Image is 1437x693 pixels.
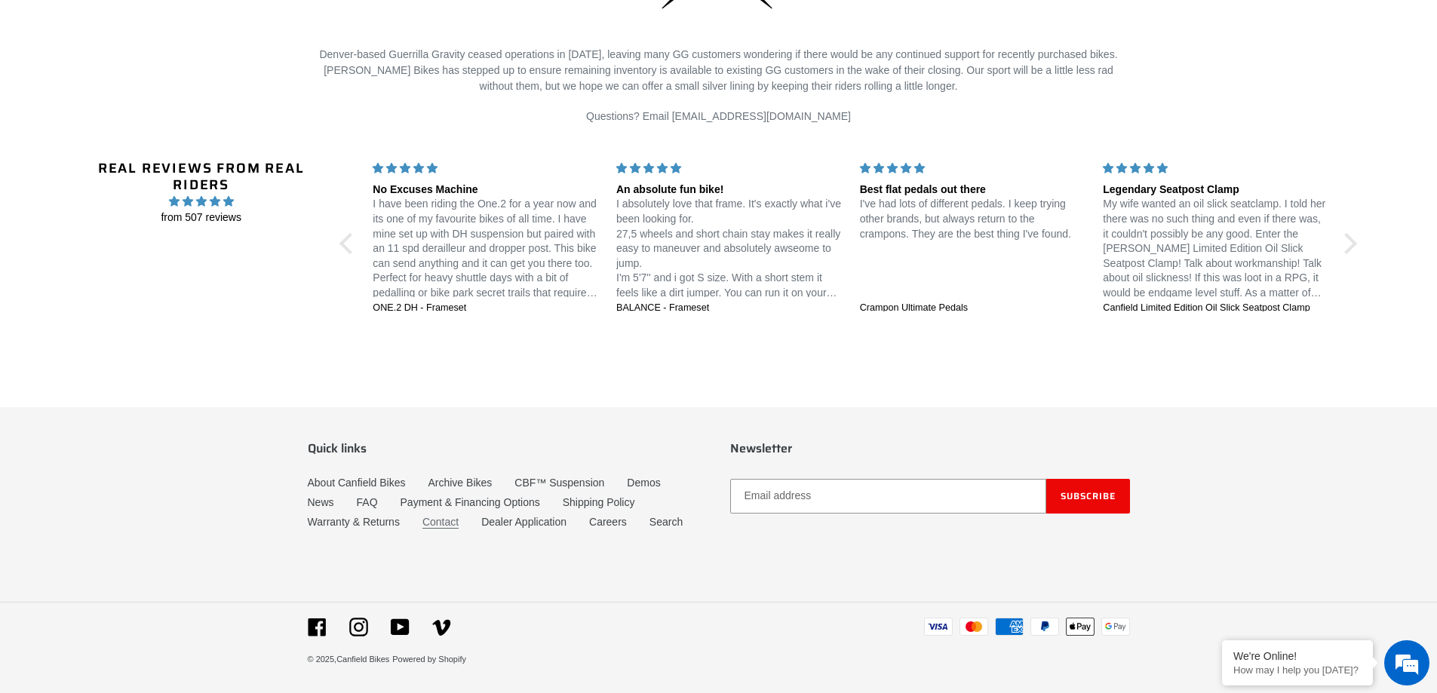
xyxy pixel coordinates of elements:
a: Careers [589,516,627,528]
h2: Real Reviews from Real Riders [72,161,330,193]
div: Best flat pedals out there [860,182,1085,198]
textarea: Type your message and hit 'Enter' [8,412,287,465]
p: I've had lots of different pedals. I keep trying other brands, but always return to the crampons.... [860,197,1085,241]
a: ONE.2 DH - Frameset [373,302,598,315]
a: Search [649,516,683,528]
div: An absolute fun bike! [616,182,842,198]
div: Navigation go back [17,83,39,106]
a: Canfield Limited Edition Oil Slick Seatpost Clamp [1103,302,1328,315]
a: Crampon Ultimate Pedals [860,302,1085,315]
span: Subscribe [1061,489,1116,503]
span: from 507 reviews [72,210,330,225]
span: We're online! [88,190,208,342]
p: Questions? Email [EMAIL_ADDRESS][DOMAIN_NAME] [308,109,1130,124]
a: Dealer Application [481,516,567,528]
a: Archive Bikes [428,477,492,489]
p: I have been riding the One.2 for a year now and its one of my favourite bikes of all time. I have... [373,197,598,300]
a: Canfield Bikes [336,655,389,664]
a: Warranty & Returns [308,516,400,528]
a: Payment & Financing Options [401,496,540,508]
button: Subscribe [1046,479,1130,514]
a: News [308,496,334,508]
p: I absolutely love that frame. It's exactly what i've been looking for. 27,5 wheels and short chai... [616,197,842,300]
a: FAQ [357,496,378,508]
div: Minimize live chat window [247,8,284,44]
div: No Excuses Machine [373,182,598,198]
input: Email address [730,479,1046,514]
span: [PERSON_NAME] Bikes has stepped up to ensure remaining inventory is available to existing GG cust... [324,64,1113,92]
img: d_696896380_company_1647369064580_696896380 [48,75,86,113]
a: CBF™ Suspension [514,477,604,489]
a: About Canfield Bikes [308,477,406,489]
a: Powered by Shopify [392,655,466,664]
small: © 2025, [308,655,390,664]
p: My wife wanted an oil slick seatclamp. I told her there was no such thing and even if there was, ... [1103,197,1328,300]
p: Quick links [308,441,708,455]
a: Shipping Policy [563,496,635,508]
div: 5 stars [1103,161,1328,176]
p: Newsletter [730,441,1130,455]
p: How may I help you today? [1233,664,1362,676]
div: We're Online! [1233,650,1362,662]
span: Denver-based Guerrilla Gravity ceased operations in [DATE], leaving many GG customers wondering i... [319,48,1117,60]
div: Chat with us now [101,84,276,104]
div: 5 stars [616,161,842,176]
a: Demos [627,477,660,489]
div: 5 stars [373,161,598,176]
div: 5 stars [860,161,1085,176]
div: Legendary Seatpost Clamp [1103,182,1328,198]
a: BALANCE - Frameset [616,302,842,315]
span: 4.96 stars [72,193,330,210]
a: Contact [422,516,459,529]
